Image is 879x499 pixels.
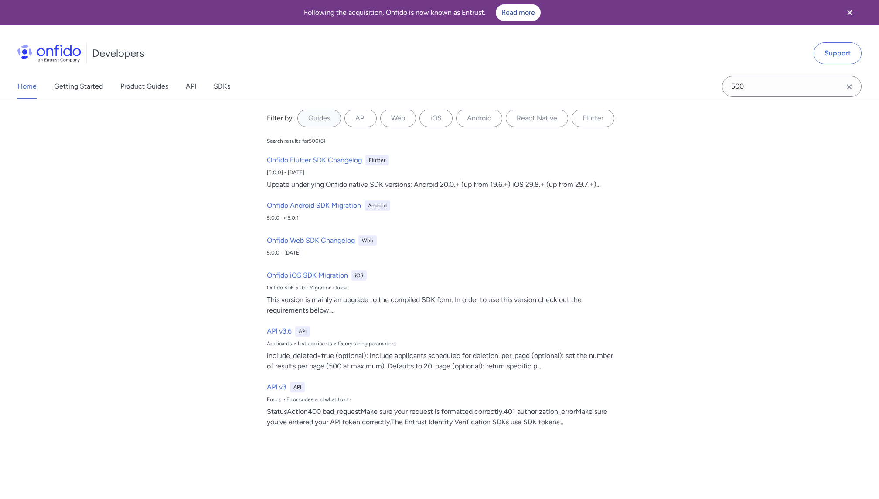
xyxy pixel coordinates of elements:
label: API [344,110,377,127]
button: Close banner [834,2,866,24]
h6: Onfido Android SDK Migration [267,200,361,211]
img: Onfido Logo [17,45,81,62]
div: iOS [351,270,367,281]
div: This version is mainly an upgrade to the compiled SDK form. In order to use this version check ou... [267,295,619,316]
div: Errors > Error codes and what to do [267,396,619,403]
label: Guides [297,110,341,127]
label: iOS [419,110,453,127]
a: SDKs [214,74,230,99]
label: Web [380,110,416,127]
a: Onfido Flutter SDK ChangelogFlutter[5.0.0] - [DATE]Update underlying Onfido native SDK versions: ... [263,151,623,193]
label: Android [456,110,502,127]
div: Android [365,200,390,211]
svg: Close banner [845,7,855,18]
div: Update underlying Onfido native SDK versions: Android 20.0.+ (up from 19.6.+) iOS 29.8.+ (up from... [267,179,619,190]
div: 5.0.0 - [DATE] [267,249,619,256]
a: Home [17,74,37,99]
div: Flutter [365,155,389,165]
input: Onfido search input field [722,76,862,97]
h6: Onfido Web SDK Changelog [267,235,355,246]
div: StatusAction400 bad_requestMake sure your request is formatted correctly.401 authorization_errorM... [267,406,619,427]
a: Onfido Web SDK ChangelogWeb5.0.0 - [DATE] [263,232,623,263]
h6: Onfido Flutter SDK Changelog [267,155,362,165]
a: API v3APIErrors > Error codes and what to doStatusAction400 bad_requestMake sure your request is ... [263,379,623,431]
div: Applicants > List applicants > Query string parameters [267,340,619,347]
a: Product Guides [120,74,168,99]
h6: Onfido iOS SDK Migration [267,270,348,281]
a: Read more [496,4,541,21]
div: API [290,382,305,392]
a: Onfido iOS SDK MigrationiOSOnfido SDK 5.0.0 Migration GuideThis version is mainly an upgrade to t... [263,267,623,319]
div: Web [358,235,377,246]
svg: Clear search field button [844,82,855,92]
div: Onfido SDK 5.0.0 Migration Guide [267,284,619,291]
a: Support [814,42,862,64]
h6: API v3 [267,382,286,392]
div: Filter by: [267,113,294,124]
h6: API v3.6 [267,326,292,337]
label: React Native [506,110,568,127]
div: [5.0.0] - [DATE] [267,169,619,176]
a: Onfido Android SDK MigrationAndroid5.0.0 -> 5.0.1 [263,197,623,228]
h1: Developers [92,46,144,60]
div: Search results for 500 ( 6 ) [267,138,325,145]
a: Getting Started [54,74,103,99]
label: Flutter [572,110,614,127]
div: Following the acquisition, Onfido is now known as Entrust. [10,4,834,21]
div: 5.0.0 -> 5.0.1 [267,214,619,221]
a: API v3.6APIApplicants > List applicants > Query string parametersinclude_deleted=true (optional):... [263,323,623,375]
div: API [295,326,310,337]
div: include_deleted=true (optional): include applicants scheduled for deletion. per_page (optional): ... [267,351,619,372]
a: API [186,74,196,99]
